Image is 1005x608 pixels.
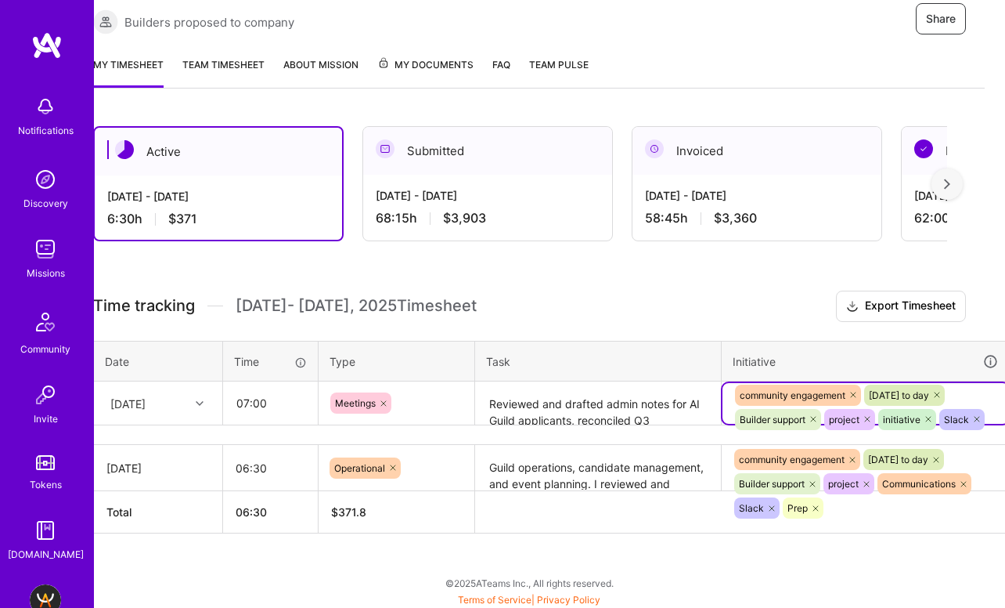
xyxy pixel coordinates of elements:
span: community engagement [740,389,845,401]
span: community engagement [739,454,845,465]
div: Missions [27,265,65,281]
input: HH:MM [223,447,318,489]
div: Tokens [30,476,62,493]
img: discovery [30,164,61,195]
img: logo [31,31,63,60]
div: Invite [34,411,58,427]
img: guide book [30,515,61,546]
div: © 2025 ATeams Inc., All rights reserved. [74,563,985,603]
div: Initiative [733,353,999,371]
div: Time [234,353,307,370]
div: [DATE] - [DATE] [645,187,869,204]
button: Share [916,3,966,34]
img: Active [115,140,134,159]
a: Team Pulse [529,56,589,88]
th: Task [475,341,722,382]
div: [DATE] [110,395,146,411]
span: [DATE] to day [868,454,928,465]
a: About Mission [283,56,358,88]
img: Submitted [376,139,394,158]
img: Invoiced [645,139,664,158]
span: My Documents [377,56,474,74]
div: [DATE] - [DATE] [376,187,600,204]
span: project [829,414,859,425]
a: Terms of Service [458,594,531,606]
th: Type [319,341,475,382]
span: Meetings [335,397,376,409]
img: Paid Out [914,139,933,158]
span: | [458,594,600,606]
a: My Documents [377,56,474,88]
span: Prep [787,502,808,514]
div: [DATE] [106,460,210,476]
i: icon Download [846,299,859,315]
span: Time tracking [93,296,195,316]
span: Operational [334,462,385,474]
div: 68:15 h [376,210,600,226]
div: 6:30 h [107,211,330,227]
span: Slack [944,414,969,425]
span: Share [926,11,956,27]
th: Total [94,491,223,534]
div: 58:45 h [645,210,869,226]
th: 06:30 [223,491,319,534]
img: tokens [36,455,55,470]
span: $371 [168,211,197,227]
span: $3,360 [714,210,757,226]
a: Team timesheet [182,56,265,88]
input: HH:MM [224,382,317,424]
div: Discovery [23,195,68,212]
span: Team Pulse [529,59,589,71]
i: icon Chevron [196,400,204,407]
button: Export Timesheet [836,291,966,322]
span: [DATE] to day [869,389,929,401]
span: Communications [882,478,956,490]
a: My timesheet [93,56,164,88]
span: Slack [739,502,764,514]
div: Submitted [363,127,612,175]
div: Notifications [18,122,74,139]
div: Active [95,128,342,176]
img: Invite [30,379,61,411]
div: [DATE] - [DATE] [107,188,330,204]
img: teamwork [30,233,61,265]
span: Builders proposed to company [124,14,294,31]
span: project [828,478,859,490]
th: Date [94,341,223,382]
span: initiative [883,414,920,425]
img: Builders proposed to company [93,9,118,34]
a: FAQ [492,56,510,88]
img: bell [30,91,61,122]
div: [DOMAIN_NAME] [8,546,84,563]
textarea: Reviewed and drafted admin notes for AI Guild applicants, reconciled Q3 application data, and man... [477,383,719,425]
span: Builder support [739,478,805,490]
textarea: Guild operations, candidate management, and event planning. I reviewed and reconciled Q3 applicat... [477,447,719,490]
img: Community [27,303,64,341]
span: $ 371.8 [331,505,366,519]
div: Invoiced [632,127,881,175]
span: $3,903 [443,210,486,226]
img: right [944,179,950,190]
div: Community [20,341,70,357]
span: [DATE] - [DATE] , 2025 Timesheet [236,296,477,316]
span: Builder support [740,414,805,425]
a: Privacy Policy [537,594,600,606]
